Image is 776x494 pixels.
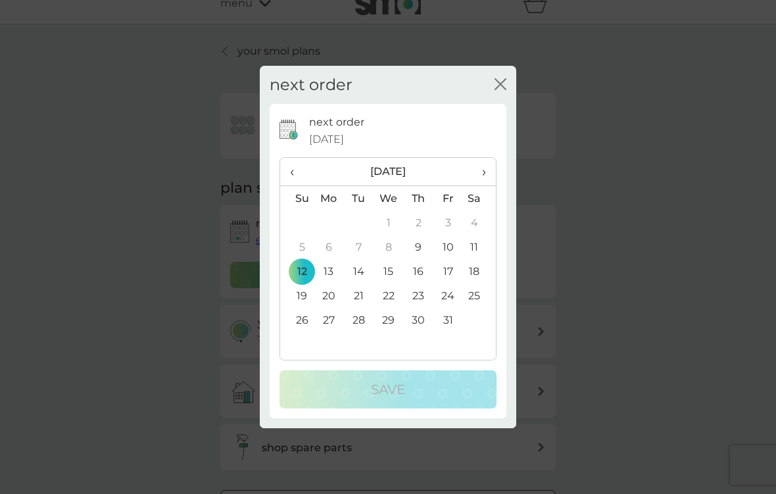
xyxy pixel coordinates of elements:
span: [DATE] [309,131,344,148]
td: 2 [404,210,433,235]
p: next order [309,114,364,131]
td: 24 [433,284,463,308]
td: 25 [463,284,496,308]
td: 30 [404,308,433,332]
td: 31 [433,308,463,332]
span: › [473,158,486,185]
td: 28 [344,308,374,332]
td: 3 [433,210,463,235]
td: 1 [374,210,404,235]
td: 4 [463,210,496,235]
th: We [374,186,404,211]
th: [DATE] [314,158,463,186]
td: 29 [374,308,404,332]
th: Mo [314,186,344,211]
button: close [495,78,506,92]
td: 23 [404,284,433,308]
td: 7 [344,235,374,259]
td: 27 [314,308,344,332]
td: 20 [314,284,344,308]
td: 12 [280,259,314,284]
td: 19 [280,284,314,308]
p: Save [371,379,405,400]
td: 22 [374,284,404,308]
th: Su [280,186,314,211]
td: 6 [314,235,344,259]
td: 21 [344,284,374,308]
th: Th [404,186,433,211]
th: Sa [463,186,496,211]
button: Save [279,370,497,408]
th: Tu [344,186,374,211]
td: 16 [404,259,433,284]
h2: next order [270,76,352,95]
span: ‹ [290,158,304,185]
td: 15 [374,259,404,284]
td: 11 [463,235,496,259]
td: 10 [433,235,463,259]
td: 13 [314,259,344,284]
td: 14 [344,259,374,284]
td: 26 [280,308,314,332]
td: 5 [280,235,314,259]
td: 17 [433,259,463,284]
td: 8 [374,235,404,259]
th: Fr [433,186,463,211]
td: 9 [404,235,433,259]
td: 18 [463,259,496,284]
